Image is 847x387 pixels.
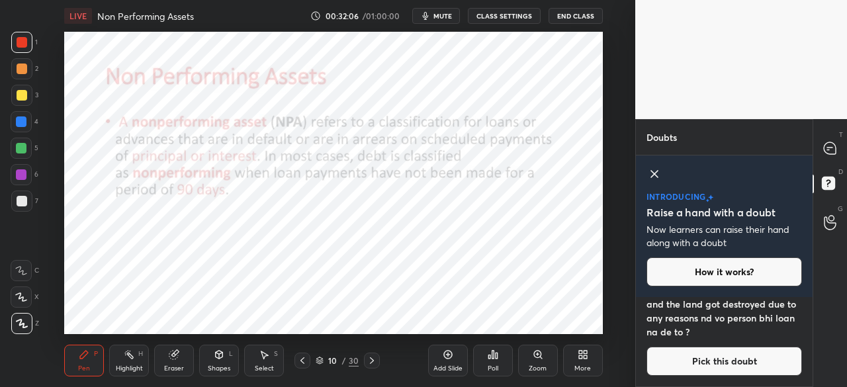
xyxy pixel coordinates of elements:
[488,365,498,372] div: Poll
[646,283,802,339] h4: Sir if the loan is on land as security and the land got destroyed due to any reasons nd vo person...
[208,365,230,372] div: Shapes
[64,8,92,24] div: LIVE
[349,355,359,366] div: 30
[94,351,98,357] div: P
[97,10,194,22] h4: Non Performing Assets
[646,193,706,200] p: introducing
[706,198,709,202] img: small-star.76a44327.svg
[255,365,274,372] div: Select
[636,120,688,155] p: Doubts
[646,257,802,286] button: How it works?
[838,167,843,177] p: D
[138,351,143,357] div: H
[529,365,547,372] div: Zoom
[549,8,603,24] button: End Class
[839,130,843,140] p: T
[646,347,802,376] button: Pick this doubt
[11,260,39,281] div: C
[11,85,38,106] div: 3
[164,365,184,372] div: Eraser
[78,365,90,372] div: Pen
[838,204,843,214] p: G
[636,297,813,387] div: grid
[708,194,713,200] img: large-star.026637fe.svg
[468,8,541,24] button: CLASS SETTINGS
[574,365,591,372] div: More
[326,357,339,365] div: 10
[11,111,38,132] div: 4
[646,204,776,220] h5: Raise a hand with a doubt
[433,11,452,21] span: mute
[274,351,278,357] div: S
[433,365,463,372] div: Add Slide
[11,32,38,53] div: 1
[11,138,38,159] div: 5
[11,164,38,185] div: 6
[412,8,460,24] button: mute
[646,223,802,249] p: Now learners can raise their hand along with a doubt
[11,286,39,308] div: X
[11,191,38,212] div: 7
[11,58,38,79] div: 2
[229,351,233,357] div: L
[11,313,39,334] div: Z
[342,357,346,365] div: /
[116,365,143,372] div: Highlight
